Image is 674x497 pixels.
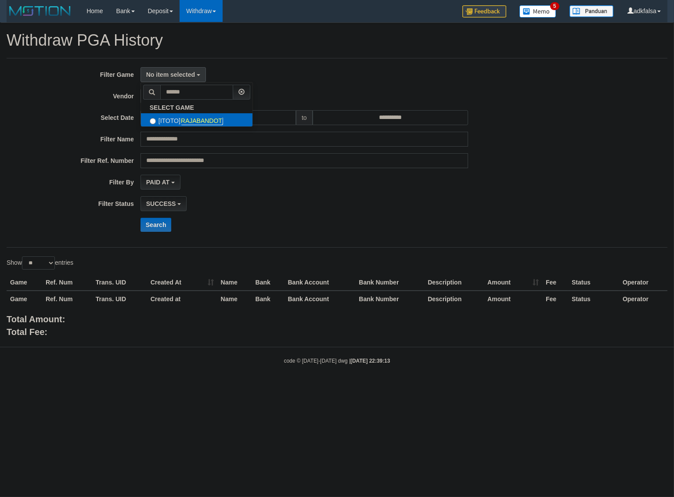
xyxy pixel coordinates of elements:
img: Feedback.jpg [462,5,506,18]
img: panduan.png [569,5,613,17]
th: Bank Number [355,274,424,291]
a: SELECT GAME [141,102,252,113]
span: to [296,110,313,125]
label: Show entries [7,256,73,270]
button: SUCCESS [141,196,187,211]
span: 5 [550,2,559,10]
span: No item selected [146,71,195,78]
b: Total Amount: [7,314,65,324]
th: Ref. Num [42,291,92,307]
input: [ITOTO]RAJABANDOT [150,118,156,124]
th: Ref. Num [42,274,92,291]
th: Fee [542,274,568,291]
th: Bank Account [285,291,356,307]
b: SELECT GAME [150,104,194,111]
th: Fee [542,291,568,307]
b: Total Fee: [7,327,47,337]
th: Bank [252,291,285,307]
th: Game [7,274,42,291]
th: Bank Account [285,274,356,291]
select: Showentries [22,256,55,270]
th: Trans. UID [92,274,147,291]
th: Bank Number [355,291,424,307]
button: PAID AT [141,175,180,190]
img: MOTION_logo.png [7,4,73,18]
th: Created At [147,274,217,291]
img: Button%20Memo.svg [519,5,556,18]
label: [ITOTO] [141,113,252,126]
th: Created at [147,291,217,307]
th: Operator [619,274,667,291]
th: Trans. UID [92,291,147,307]
button: No item selected [141,67,206,82]
small: code © [DATE]-[DATE] dwg | [284,358,390,364]
th: Description [424,291,484,307]
th: Operator [619,291,667,307]
em: RAJABANDOT [180,117,223,125]
span: SUCCESS [146,200,176,207]
th: Amount [484,291,542,307]
th: Game [7,291,42,307]
th: Description [424,274,484,291]
strong: [DATE] 22:39:13 [350,358,390,364]
th: Status [568,291,619,307]
span: PAID AT [146,179,169,186]
h1: Withdraw PGA History [7,32,667,49]
th: Status [568,274,619,291]
th: Amount [484,274,542,291]
th: Name [217,274,252,291]
th: Name [217,291,252,307]
button: Search [141,218,172,232]
th: Bank [252,274,285,291]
